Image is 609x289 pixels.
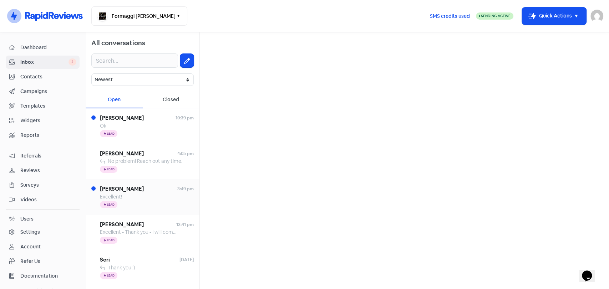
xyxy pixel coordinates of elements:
div: Users [20,215,34,223]
span: Templates [20,102,76,110]
span: Seri [100,256,179,264]
a: Surveys [6,179,80,192]
span: Lead [107,132,115,135]
span: Excellent! [100,193,122,200]
a: Refer Us [6,255,80,268]
input: Search... [91,53,178,68]
a: Settings [6,226,80,239]
span: Documentation [20,272,76,280]
span: Excellent - Thank you - I will come back with an order - probably next week for delivery the foll... [100,229,345,235]
span: Lead [107,239,115,242]
span: 10:39 pm [176,115,194,121]
a: SMS credits used [424,12,476,19]
iframe: chat widget [579,260,602,282]
span: All conversations [91,39,145,47]
span: [PERSON_NAME] [100,150,177,158]
span: Widgets [20,117,76,124]
span: Contacts [20,73,76,81]
span: SMS credits used [430,12,470,20]
a: Campaigns [6,85,80,98]
span: Ok [100,123,106,129]
button: Quick Actions [522,7,586,25]
a: Widgets [6,114,80,127]
span: 12:41 pm [176,221,194,228]
span: Videos [20,196,76,203]
div: Closed [143,92,200,108]
span: Lead [107,274,115,277]
span: Dashboard [20,44,76,51]
span: 2 [68,58,76,66]
button: Formaggi [PERSON_NAME] [91,6,187,26]
span: Referrals [20,152,76,160]
span: Reports [20,131,76,139]
a: Referrals [6,149,80,162]
img: User [590,10,603,22]
a: Templates [6,99,80,113]
a: Contacts [6,70,80,83]
span: 4:05 pm [177,150,194,157]
span: Lead [107,168,115,171]
a: Sending Active [476,12,513,20]
span: Reviews [20,167,76,174]
span: Sending Active [481,14,511,18]
a: Videos [6,193,80,206]
a: Reports [6,129,80,142]
span: No problem! Reach out any time. [108,158,182,164]
a: Inbox 2 [6,56,80,69]
a: Reviews [6,164,80,177]
span: Thank you :) [108,264,135,271]
span: Campaigns [20,88,76,95]
span: [PERSON_NAME] [100,221,176,229]
a: Documentation [6,269,80,283]
span: Inbox [20,58,68,66]
div: Open [86,92,143,108]
span: [DATE] [179,257,194,263]
div: Settings [20,228,40,236]
a: Users [6,212,80,226]
span: 3:49 pm [177,186,194,192]
a: Dashboard [6,41,80,54]
span: Lead [107,203,115,206]
span: [PERSON_NAME] [100,114,176,122]
a: Account [6,240,80,253]
div: Account [20,243,41,251]
span: Surveys [20,181,76,189]
span: Refer Us [20,258,76,265]
span: [PERSON_NAME] [100,185,177,193]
